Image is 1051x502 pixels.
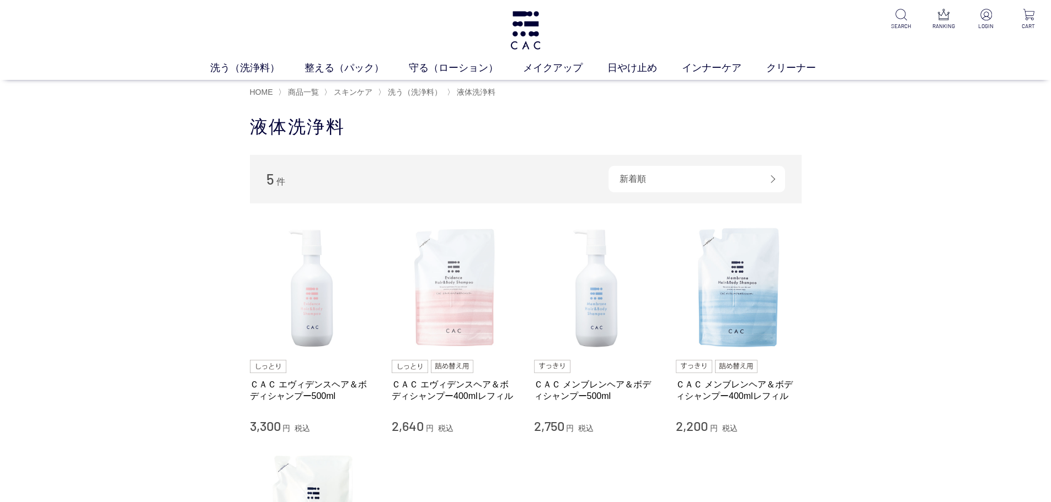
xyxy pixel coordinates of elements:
[447,87,498,98] li: 〉
[523,61,607,75] a: メイクアップ
[682,61,766,75] a: インナーケア
[250,379,376,402] a: ＣＡＣ エヴィデンスヘア＆ボディシャンプー500ml
[888,9,915,30] a: SEARCH
[386,88,442,96] a: 洗う（洗浄料）
[930,22,957,30] p: RANKING
[392,418,424,434] span: 2,640
[426,424,434,433] span: 円
[710,424,718,433] span: 円
[676,379,802,402] a: ＣＡＣ メンブレンヘア＆ボディシャンプー400mlレフィル
[278,87,322,98] li: 〉
[766,61,841,75] a: クリーナー
[276,177,285,186] span: 件
[378,87,445,98] li: 〉
[457,88,495,96] span: 液体洗浄料
[566,424,574,433] span: 円
[676,360,712,373] img: すっきり
[431,360,473,373] img: 詰め替え用
[973,9,1000,30] a: LOGIN
[715,360,757,373] img: 詰め替え用
[534,379,660,402] a: ＣＡＣ メンブレンヘア＆ボディシャンプー500ml
[676,418,708,434] span: 2,200
[392,225,518,351] img: ＣＡＣ エヴィデンスヘア＆ボディシャンプー400mlレフィル
[1015,9,1042,30] a: CART
[392,379,518,402] a: ＣＡＣ エヴィデンスヘア＆ボディシャンプー400mlレフィル
[286,88,319,96] a: 商品一覧
[534,360,570,373] img: すっきり
[388,88,442,96] span: 洗う（洗浄料）
[888,22,915,30] p: SEARCH
[438,424,454,433] span: 税込
[332,88,372,96] a: スキンケア
[455,88,495,96] a: 液体洗浄料
[295,424,310,433] span: 税込
[409,61,523,75] a: 守る（ローション）
[578,424,594,433] span: 税込
[250,418,281,434] span: 3,300
[250,360,286,373] img: しっとり
[282,424,290,433] span: 円
[534,225,660,351] img: ＣＡＣ メンブレンヘア＆ボディシャンプー500ml
[250,88,273,96] a: HOME
[392,360,428,373] img: しっとり
[324,87,375,98] li: 〉
[288,88,319,96] span: 商品一覧
[509,11,542,50] img: logo
[210,61,305,75] a: 洗う（洗浄料）
[266,170,274,187] span: 5
[334,88,372,96] span: スキンケア
[250,225,376,351] img: ＣＡＣ エヴィデンスヘア＆ボディシャンプー500ml
[973,22,1000,30] p: LOGIN
[609,166,785,192] div: 新着順
[607,61,682,75] a: 日やけ止め
[305,61,409,75] a: 整える（パック）
[930,9,957,30] a: RANKING
[722,424,738,433] span: 税込
[534,418,564,434] span: 2,750
[250,115,802,139] h1: 液体洗浄料
[676,225,802,351] img: ＣＡＣ メンブレンヘア＆ボディシャンプー400mlレフィル
[1015,22,1042,30] p: CART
